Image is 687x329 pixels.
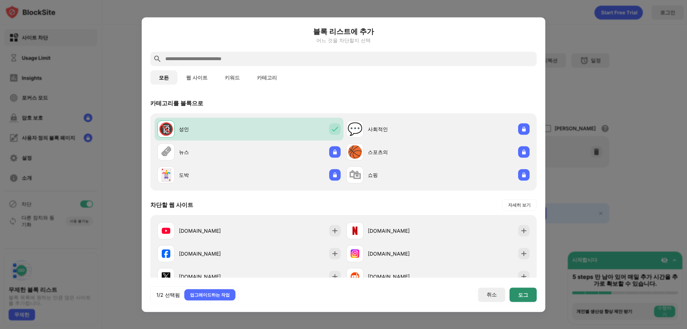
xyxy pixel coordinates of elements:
div: 취소 [487,291,497,298]
div: 도그 [518,292,528,297]
div: 성인 [179,125,249,133]
div: 1/2 선택됨 [156,291,180,298]
div: [DOMAIN_NAME] [368,227,438,234]
div: 🃏 [159,168,174,182]
div: 스포츠의 [368,148,438,156]
div: 🗞 [160,145,172,159]
div: 도박 [179,171,249,179]
button: 카테고리 [248,70,286,84]
div: 🛍 [349,168,361,182]
img: favicons [162,249,170,258]
button: 모든 [150,70,177,84]
div: [DOMAIN_NAME] [368,250,438,257]
div: 🔞 [159,122,174,136]
div: 차단할 웹 사이트 [150,201,193,209]
img: favicons [162,272,170,281]
div: 카테고리를 블록으로 [150,99,203,107]
div: 💬 [347,122,362,136]
div: 어느 것을 차단할지 선택 [150,37,537,43]
img: favicons [162,226,170,235]
div: [DOMAIN_NAME] [179,273,249,280]
div: [DOMAIN_NAME] [179,227,249,234]
img: favicons [351,272,359,281]
div: 🏀 [347,145,362,159]
div: 뉴스 [179,148,249,156]
div: 업그레이드하는 작업 [190,291,230,298]
div: [DOMAIN_NAME] [368,273,438,280]
button: 키워드 [216,70,248,84]
h6: 블록 리스트에 추가 [150,26,537,37]
div: [DOMAIN_NAME] [179,250,249,257]
div: 쇼핑 [368,171,438,179]
div: 사회적인 [368,125,438,133]
div: 자세히 보기 [508,201,531,208]
img: favicons [351,249,359,258]
img: favicons [351,226,359,235]
button: 웹 사이트 [177,70,216,84]
img: search.svg [153,54,162,63]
